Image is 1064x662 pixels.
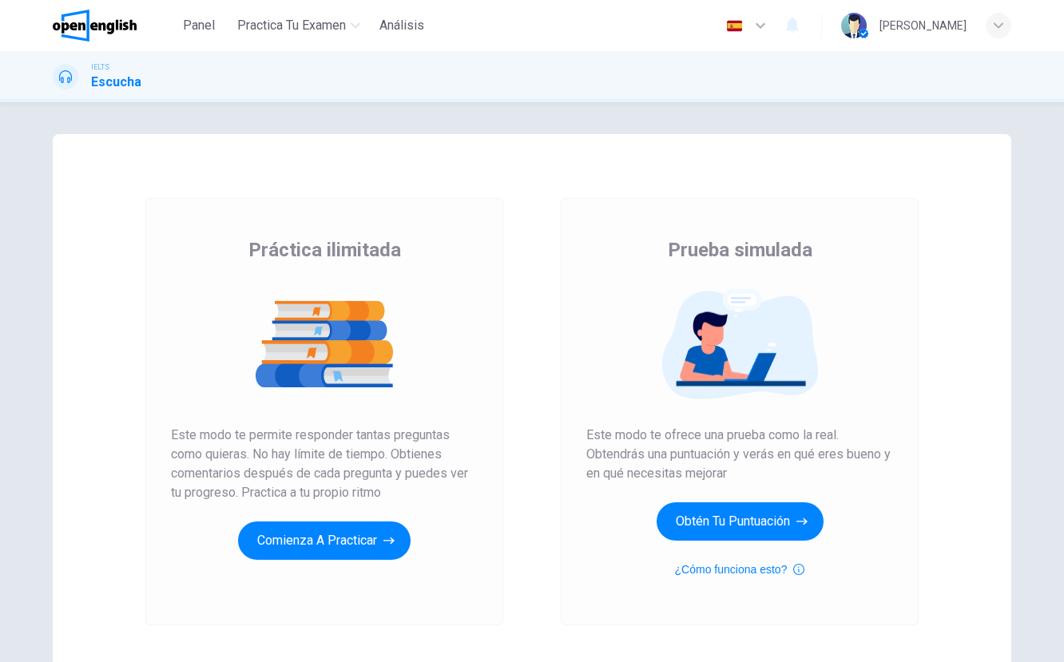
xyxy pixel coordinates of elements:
[173,11,224,40] button: Panel
[841,13,867,38] img: Profile picture
[171,426,478,502] span: Este modo te permite responder tantas preguntas como quieras. No hay límite de tiempo. Obtienes c...
[248,237,401,263] span: Práctica ilimitada
[183,16,215,35] span: Panel
[586,426,893,483] span: Este modo te ofrece una prueba como la real. Obtendrás una puntuación y verás en qué eres bueno y...
[91,73,141,92] h1: Escucha
[53,10,137,42] img: OpenEnglish logo
[379,16,424,35] span: Análisis
[53,10,173,42] a: OpenEnglish logo
[238,521,411,560] button: Comienza a practicar
[237,16,346,35] span: Practica tu examen
[91,61,109,73] span: IELTS
[231,11,367,40] button: Practica tu examen
[879,16,967,35] div: [PERSON_NAME]
[725,20,744,32] img: es
[675,560,805,579] button: ¿Cómo funciona esto?
[668,237,812,263] span: Prueba simulada
[657,502,824,541] button: Obtén tu puntuación
[373,11,431,40] button: Análisis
